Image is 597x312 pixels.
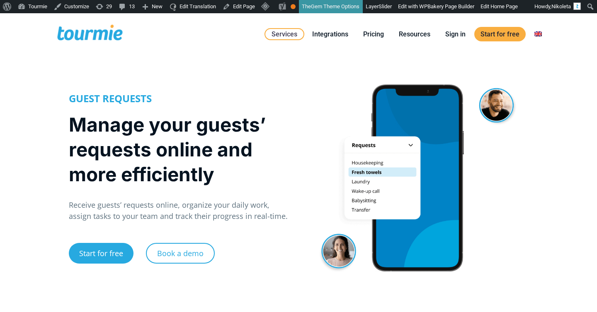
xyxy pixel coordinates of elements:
a: Book a demo [146,243,215,264]
a: Start for free [474,27,526,41]
a: Resources [393,29,437,39]
div: OK [291,4,296,9]
a: Integrations [306,29,354,39]
h1: Manage your guests’ requests online and more efficiently [69,112,290,187]
a: Sign in [439,29,472,39]
a: Pricing [357,29,390,39]
a: Start for free [69,243,133,264]
a: Services [265,28,304,40]
p: Receive guests’ requests online, organize your daily work, assign tasks to your team and track th... [69,199,290,222]
span: Nikoleta [551,3,571,10]
strong: GUEST REQUESTS [69,91,152,105]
